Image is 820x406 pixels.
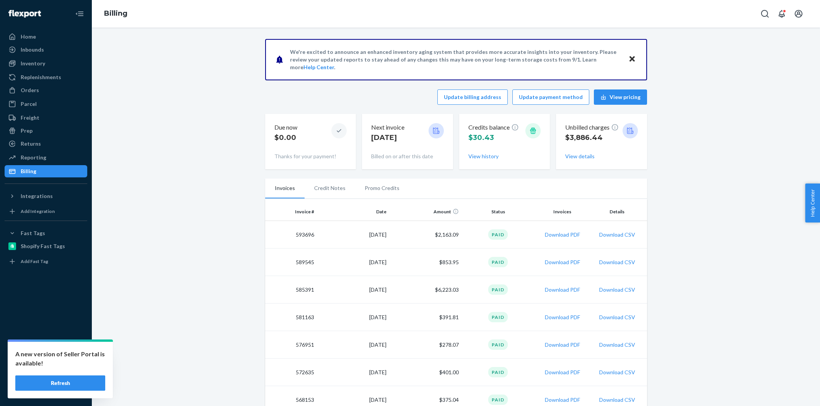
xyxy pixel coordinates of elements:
[599,341,635,349] button: Download CSV
[488,257,508,267] div: Paid
[21,229,45,237] div: Fast Tags
[5,255,87,268] a: Add Fast Tag
[317,359,390,386] td: [DATE]
[545,313,580,321] button: Download PDF
[488,229,508,240] div: Paid
[5,240,87,252] a: Shopify Fast Tags
[5,372,87,384] a: Help Center
[599,313,635,321] button: Download CSV
[265,203,318,221] th: Invoice #
[5,190,87,202] button: Integrations
[317,221,390,248] td: [DATE]
[488,367,508,377] div: Paid
[805,184,820,222] button: Help Center
[488,339,508,350] div: Paid
[545,396,580,404] button: Download PDF
[274,133,297,143] p: $0.00
[594,89,647,105] button: View pricing
[5,31,87,43] a: Home
[599,369,635,376] button: Download CSV
[371,153,444,160] p: Billed on or after this date
[265,179,305,198] li: Invoices
[21,46,44,54] div: Inbounds
[545,369,580,376] button: Download PDF
[317,304,390,331] td: [DATE]
[545,286,580,294] button: Download PDF
[437,89,508,105] button: Update billing address
[15,375,105,391] button: Refresh
[545,258,580,266] button: Download PDF
[5,125,87,137] a: Prep
[599,286,635,294] button: Download CSV
[390,248,462,276] td: $853.95
[488,284,508,295] div: Paid
[21,33,36,41] div: Home
[5,84,87,96] a: Orders
[21,127,33,135] div: Prep
[317,276,390,304] td: [DATE]
[317,331,390,359] td: [DATE]
[21,208,55,214] div: Add Integration
[21,242,65,250] div: Shopify Fast Tags
[390,221,462,248] td: $2,163.09
[5,57,87,70] a: Inventory
[565,133,619,143] p: $3,886.44
[21,167,36,175] div: Billing
[5,346,87,358] a: Settings
[627,54,637,65] button: Close
[8,10,41,18] img: Flexport logo
[21,100,37,108] div: Parcel
[390,276,462,304] td: $6,223.03
[599,258,635,266] button: Download CSV
[5,98,87,110] a: Parcel
[774,6,789,21] button: Open notifications
[274,123,297,132] p: Due now
[265,221,318,248] td: 593696
[21,258,48,265] div: Add Fast Tag
[791,6,806,21] button: Open account menu
[265,359,318,386] td: 572635
[534,203,590,221] th: Invoices
[757,6,773,21] button: Open Search Box
[305,179,355,198] li: Credit Notes
[545,231,580,239] button: Download PDF
[5,138,87,150] a: Returns
[5,151,87,164] a: Reporting
[590,203,647,221] th: Details
[265,248,318,276] td: 589545
[488,312,508,322] div: Paid
[21,140,41,148] div: Returns
[317,203,390,221] th: Date
[5,385,87,397] button: Give Feedback
[274,153,347,160] p: Thanks for your payment!
[21,192,53,200] div: Integrations
[5,227,87,239] button: Fast Tags
[770,383,812,402] iframe: Opens a widget where you can chat to one of our agents
[390,331,462,359] td: $278.07
[303,64,334,70] a: Help Center
[5,71,87,83] a: Replenishments
[104,9,127,18] a: Billing
[21,86,39,94] div: Orders
[468,133,494,142] span: $30.43
[355,179,409,198] li: Promo Credits
[98,3,134,25] ol: breadcrumbs
[21,60,45,67] div: Inventory
[265,276,318,304] td: 585391
[21,154,46,161] div: Reporting
[21,114,39,122] div: Freight
[488,395,508,405] div: Paid
[265,304,318,331] td: 581163
[565,153,595,160] button: View details
[390,304,462,331] td: $391.81
[390,203,462,221] th: Amount
[5,44,87,56] a: Inbounds
[371,133,404,143] p: [DATE]
[265,331,318,359] td: 576951
[317,248,390,276] td: [DATE]
[21,73,61,81] div: Replenishments
[5,112,87,124] a: Freight
[468,123,519,132] p: Credits balance
[468,153,499,160] button: View history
